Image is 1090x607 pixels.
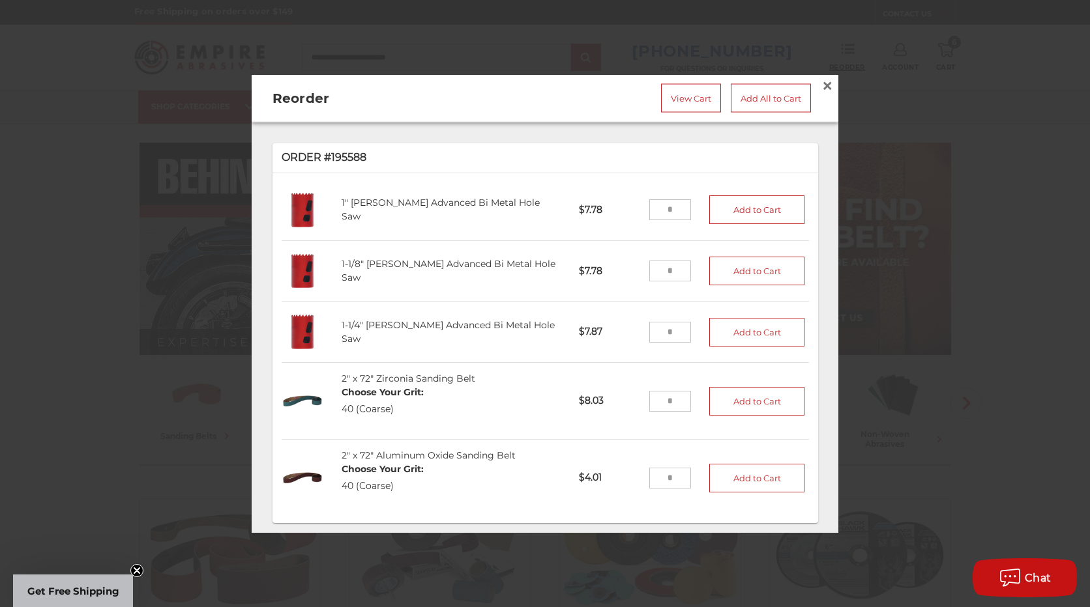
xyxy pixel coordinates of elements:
button: Add to Cart [709,195,804,224]
button: Add to Cart [709,463,804,492]
a: 1" [PERSON_NAME] Advanced Bi Metal Hole Saw [342,197,540,222]
button: Close teaser [130,564,143,577]
img: 2 [282,457,324,499]
div: Get Free ShippingClose teaser [13,574,133,607]
p: $4.01 [570,462,649,494]
button: Chat [973,558,1077,597]
button: Add to Cart [709,257,804,285]
a: 1-1/4" [PERSON_NAME] Advanced Bi Metal Hole Saw [342,318,555,344]
a: 2" x 72" Zirconia Sanding Belt [342,373,475,384]
dd: 40 (Coarse) [342,402,424,416]
img: 1-1/4 [282,311,324,353]
a: Add All to Cart [731,84,811,113]
img: 1 [282,189,324,231]
button: Add to Cart [709,386,804,415]
img: 2 [282,380,324,422]
a: 2" x 72" Aluminum Oxide Sanding Belt [342,449,516,461]
span: × [821,73,833,98]
a: View Cart [661,84,721,113]
p: Order #195588 [282,150,809,165]
span: Chat [1025,572,1052,584]
p: $8.03 [570,385,649,417]
p: $7.78 [570,193,649,225]
a: Close [817,76,838,96]
dt: Choose Your Grit: [342,386,424,399]
a: 1-1/8" [PERSON_NAME] Advanced Bi Metal Hole Saw [342,258,555,283]
p: $7.87 [570,316,649,348]
span: Get Free Shipping [27,585,119,597]
button: Add to Cart [709,317,804,346]
h2: Reorder [272,89,488,108]
dt: Choose Your Grit: [342,462,424,476]
img: 1-1/8 [282,249,324,292]
p: $7.78 [570,255,649,287]
dd: 40 (Coarse) [342,479,424,493]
